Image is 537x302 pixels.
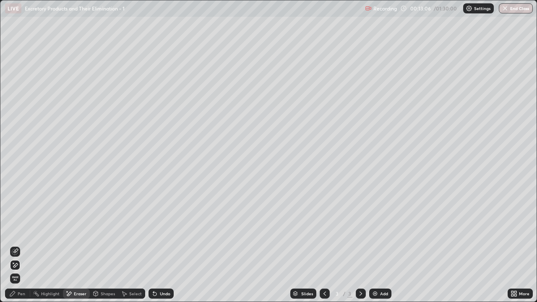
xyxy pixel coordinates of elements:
p: Recording [373,5,397,12]
div: 3 [333,291,341,296]
div: Eraser [74,292,86,296]
span: Erase all [10,276,20,281]
img: end-class-cross [502,5,508,12]
img: add-slide-button [372,290,378,297]
div: Add [380,292,388,296]
img: recording.375f2c34.svg [365,5,372,12]
div: Highlight [41,292,60,296]
div: 3 [347,290,352,297]
div: Shapes [101,292,115,296]
div: More [519,292,529,296]
div: Pen [18,292,25,296]
button: End Class [499,3,533,13]
div: Undo [160,292,170,296]
div: Slides [301,292,313,296]
div: Select [129,292,142,296]
div: / [343,291,346,296]
img: class-settings-icons [466,5,472,12]
p: Settings [474,6,490,10]
p: Excretory Products and Their Elimination - 1 [25,5,125,12]
p: LIVE [8,5,19,12]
